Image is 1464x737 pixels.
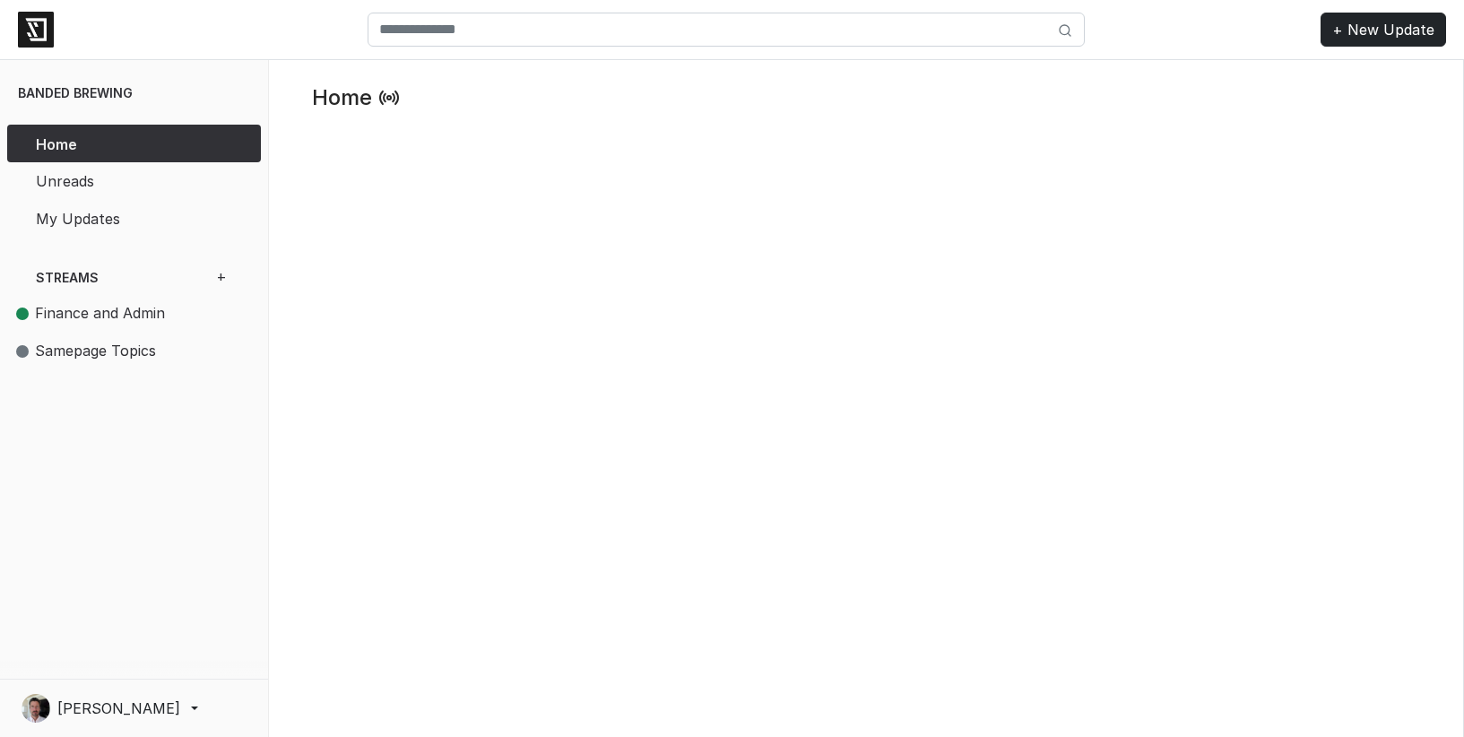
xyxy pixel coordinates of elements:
[16,302,206,325] span: Finance and Admin
[18,85,133,100] span: Banded Brewing
[211,266,232,286] span: +
[7,333,247,371] a: Samepage Topics
[1321,13,1446,47] a: + New Update
[36,208,206,230] span: My Updates
[7,294,247,333] a: Finance and Admin
[312,82,372,108] h4: Home
[22,125,247,162] a: Home
[22,694,247,723] a: [PERSON_NAME]
[36,170,206,192] span: Unreads
[35,304,165,322] span: Finance and Admin
[36,134,206,155] span: Home
[22,199,247,237] a: My Updates
[378,91,400,108] a: Read new updates
[196,258,247,294] a: +
[18,12,54,48] img: logo-6ba331977e59facfbff2947a2e854c94a5e6b03243a11af005d3916e8cc67d17.png
[22,162,247,200] a: Unreads
[22,258,192,294] a: Streams
[57,698,180,719] span: [PERSON_NAME]
[35,342,156,360] span: Samepage Topics
[36,268,178,287] span: Streams
[16,340,206,363] span: Samepage Topics
[22,694,50,723] img: Paul Wicker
